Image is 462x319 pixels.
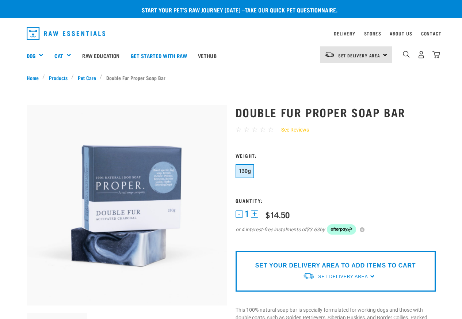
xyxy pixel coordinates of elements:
[236,210,243,218] button: -
[236,153,436,158] h3: Weight:
[268,125,274,134] span: ☆
[266,210,290,219] div: $14.50
[27,27,106,40] img: Raw Essentials Logo
[306,226,320,233] span: $3.63
[192,41,222,70] a: Vethub
[125,41,192,70] a: Get started with Raw
[21,24,442,43] nav: dropdown navigation
[417,51,425,58] img: user.png
[390,32,412,35] a: About Us
[27,74,436,81] nav: breadcrumbs
[318,274,368,279] span: Set Delivery Area
[77,41,125,70] a: Raw Education
[74,74,100,81] a: Pet Care
[236,125,242,134] span: ☆
[27,105,227,305] img: Double fur soap
[255,261,416,270] p: SET YOUR DELIVERY AREA TO ADD ITEMS TO CART
[245,8,337,11] a: take our quick pet questionnaire.
[303,272,314,280] img: van-moving.png
[251,210,258,218] button: +
[27,74,43,81] a: Home
[421,32,442,35] a: Contact
[239,168,251,174] span: 130g
[338,54,381,57] span: Set Delivery Area
[45,74,71,81] a: Products
[325,51,335,58] img: van-moving.png
[364,32,381,35] a: Stores
[327,224,356,235] img: Afterpay
[236,198,436,203] h3: Quantity:
[236,224,436,235] div: or 4 interest-free instalments of by
[54,52,63,60] a: Cat
[245,210,249,218] span: 1
[403,51,410,58] img: home-icon-1@2x.png
[236,164,255,178] button: 130g
[244,125,250,134] span: ☆
[27,52,35,60] a: Dog
[260,125,266,134] span: ☆
[432,51,440,58] img: home-icon@2x.png
[334,32,355,35] a: Delivery
[252,125,258,134] span: ☆
[274,126,309,134] a: See Reviews
[236,106,436,119] h1: Double Fur Proper Soap Bar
